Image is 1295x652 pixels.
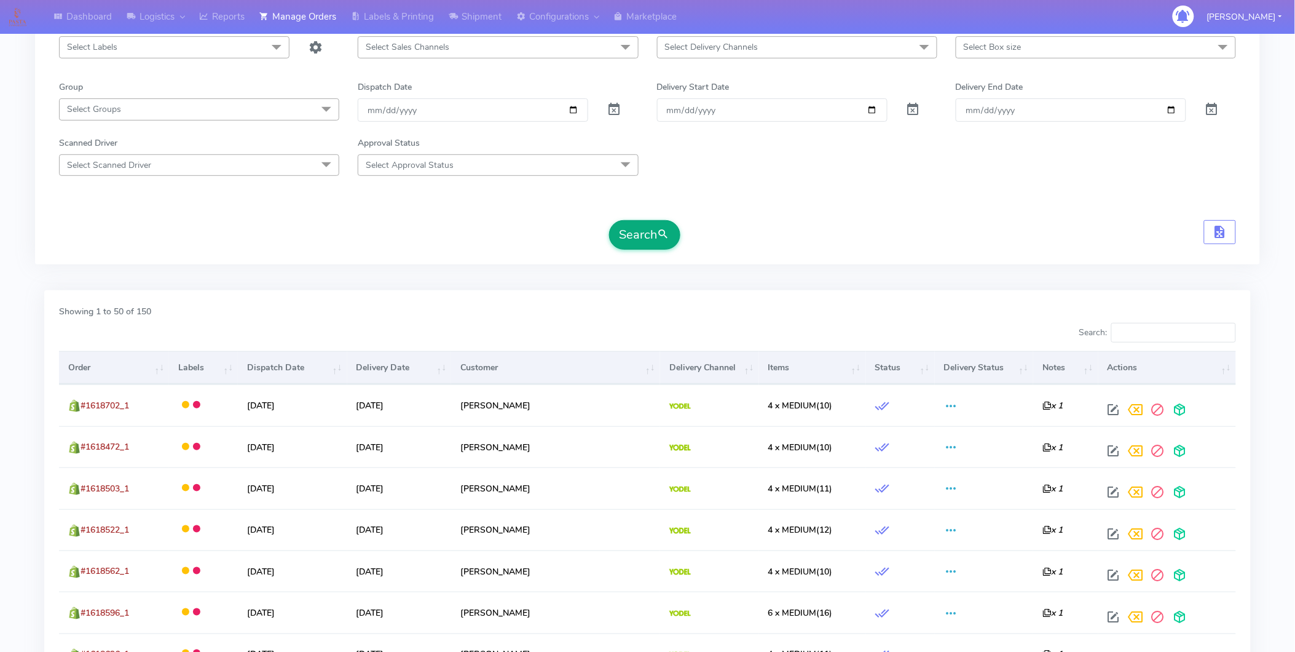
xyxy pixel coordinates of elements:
[451,384,660,426] td: [PERSON_NAME]
[358,137,420,149] label: Approval Status
[238,551,347,592] td: [DATE]
[665,41,758,53] span: Select Delivery Channels
[59,351,169,384] th: Order: activate to sort column ascending
[238,592,347,633] td: [DATE]
[59,137,117,149] label: Scanned Driver
[768,607,833,619] span: (16)
[81,483,129,495] span: #1618503_1
[451,351,660,384] th: Customer: activate to sort column ascending
[68,525,81,537] img: shopify.png
[1198,4,1291,30] button: [PERSON_NAME]
[669,445,691,451] img: Yodel
[768,483,817,495] span: 4 x MEDIUM
[358,81,412,93] label: Dispatch Date
[366,41,449,53] span: Select Sales Channels
[768,607,817,619] span: 6 x MEDIUM
[81,524,129,536] span: #1618522_1
[81,400,129,411] span: #1618702_1
[238,351,347,384] th: Dispatch Date: activate to sort column ascending
[1079,323,1236,343] label: Search:
[768,442,833,453] span: (10)
[768,400,817,411] span: 4 x MEDIUM
[347,551,452,592] td: [DATE]
[1111,323,1236,343] input: Search:
[68,566,81,578] img: shopify.png
[956,81,1023,93] label: Delivery End Date
[451,426,660,467] td: [PERSON_NAME]
[451,509,660,551] td: [PERSON_NAME]
[347,384,452,426] td: [DATE]
[68,607,81,619] img: shopify.png
[1043,566,1063,578] i: x 1
[669,487,691,493] img: Yodel
[768,442,817,453] span: 4 x MEDIUM
[81,441,129,453] span: #1618472_1
[59,81,83,93] label: Group
[67,159,151,171] span: Select Scanned Driver
[238,467,347,509] td: [DATE]
[347,351,452,384] th: Delivery Date: activate to sort column ascending
[964,41,1021,53] span: Select Box size
[768,566,817,578] span: 4 x MEDIUM
[451,592,660,633] td: [PERSON_NAME]
[451,467,660,509] td: [PERSON_NAME]
[68,483,81,495] img: shopify.png
[669,404,691,410] img: Yodel
[1043,442,1063,453] i: x 1
[238,509,347,551] td: [DATE]
[768,483,833,495] span: (11)
[1098,351,1236,384] th: Actions: activate to sort column ascending
[935,351,1034,384] th: Delivery Status: activate to sort column ascending
[68,400,81,412] img: shopify.png
[768,400,833,411] span: (10)
[347,509,452,551] td: [DATE]
[657,81,730,93] label: Delivery Start Date
[67,41,117,53] span: Select Labels
[81,607,129,619] span: #1618596_1
[59,305,151,318] label: Showing 1 to 50 of 150
[759,351,866,384] th: Items: activate to sort column ascending
[669,569,691,575] img: Yodel
[866,351,935,384] th: Status: activate to sort column ascending
[768,524,833,536] span: (12)
[238,384,347,426] td: [DATE]
[660,351,759,384] th: Delivery Channel: activate to sort column ascending
[238,426,347,467] td: [DATE]
[451,551,660,592] td: [PERSON_NAME]
[347,426,452,467] td: [DATE]
[67,103,121,115] span: Select Groups
[768,524,817,536] span: 4 x MEDIUM
[169,351,238,384] th: Labels: activate to sort column ascending
[1043,607,1063,619] i: x 1
[1043,524,1063,536] i: x 1
[669,528,691,534] img: Yodel
[68,442,81,454] img: shopify.png
[768,566,833,578] span: (10)
[1043,483,1063,495] i: x 1
[347,592,452,633] td: [DATE]
[347,467,452,509] td: [DATE]
[1043,400,1063,411] i: x 1
[366,159,454,171] span: Select Approval Status
[609,220,680,250] button: Search
[81,565,129,577] span: #1618562_1
[669,611,691,617] img: Yodel
[1033,351,1098,384] th: Notes: activate to sort column ascending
